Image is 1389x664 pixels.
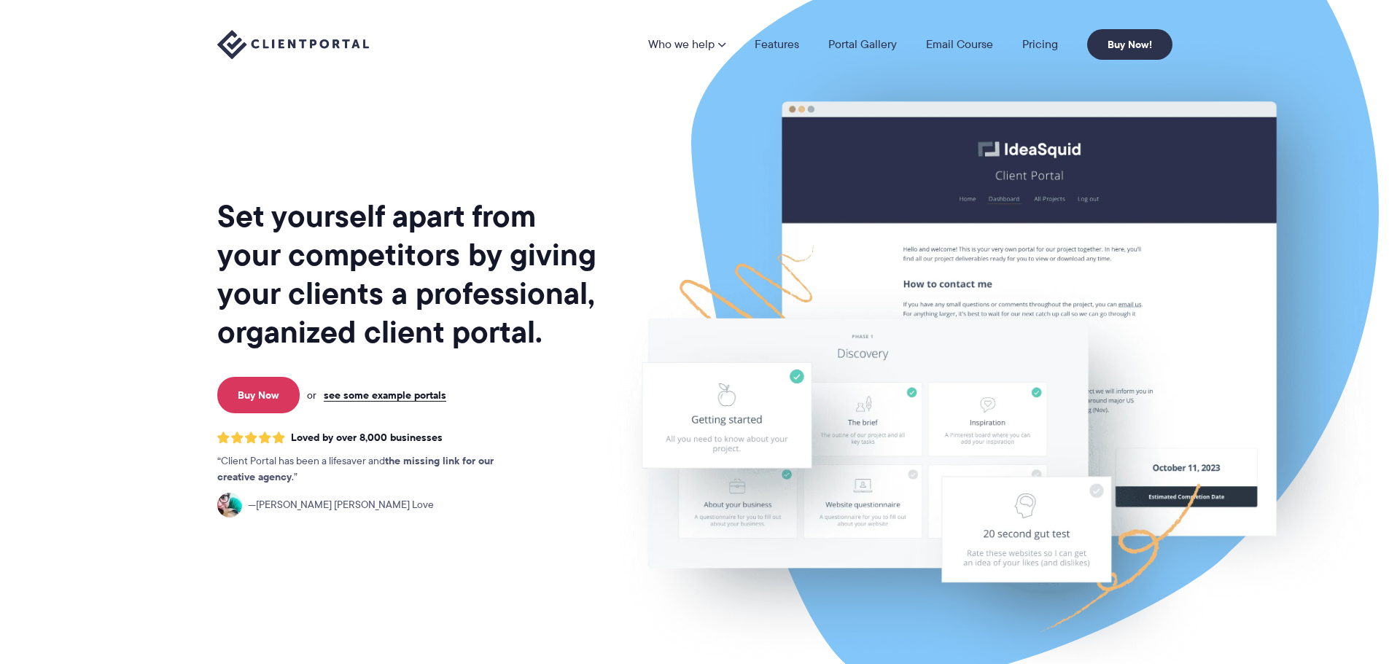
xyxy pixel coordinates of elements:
a: see some example portals [324,388,446,402]
a: Buy Now [217,377,300,413]
span: or [307,388,316,402]
a: Email Course [926,39,993,50]
strong: the missing link for our creative agency [217,453,494,485]
p: Client Portal has been a lifesaver and . [217,453,524,485]
span: [PERSON_NAME] [PERSON_NAME] Love [248,497,434,513]
a: Pricing [1022,39,1058,50]
a: Who we help [648,39,725,50]
a: Portal Gallery [828,39,897,50]
span: Loved by over 8,000 businesses [291,431,443,444]
a: Buy Now! [1087,29,1172,60]
a: Features [755,39,799,50]
h1: Set yourself apart from your competitors by giving your clients a professional, organized client ... [217,197,599,351]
